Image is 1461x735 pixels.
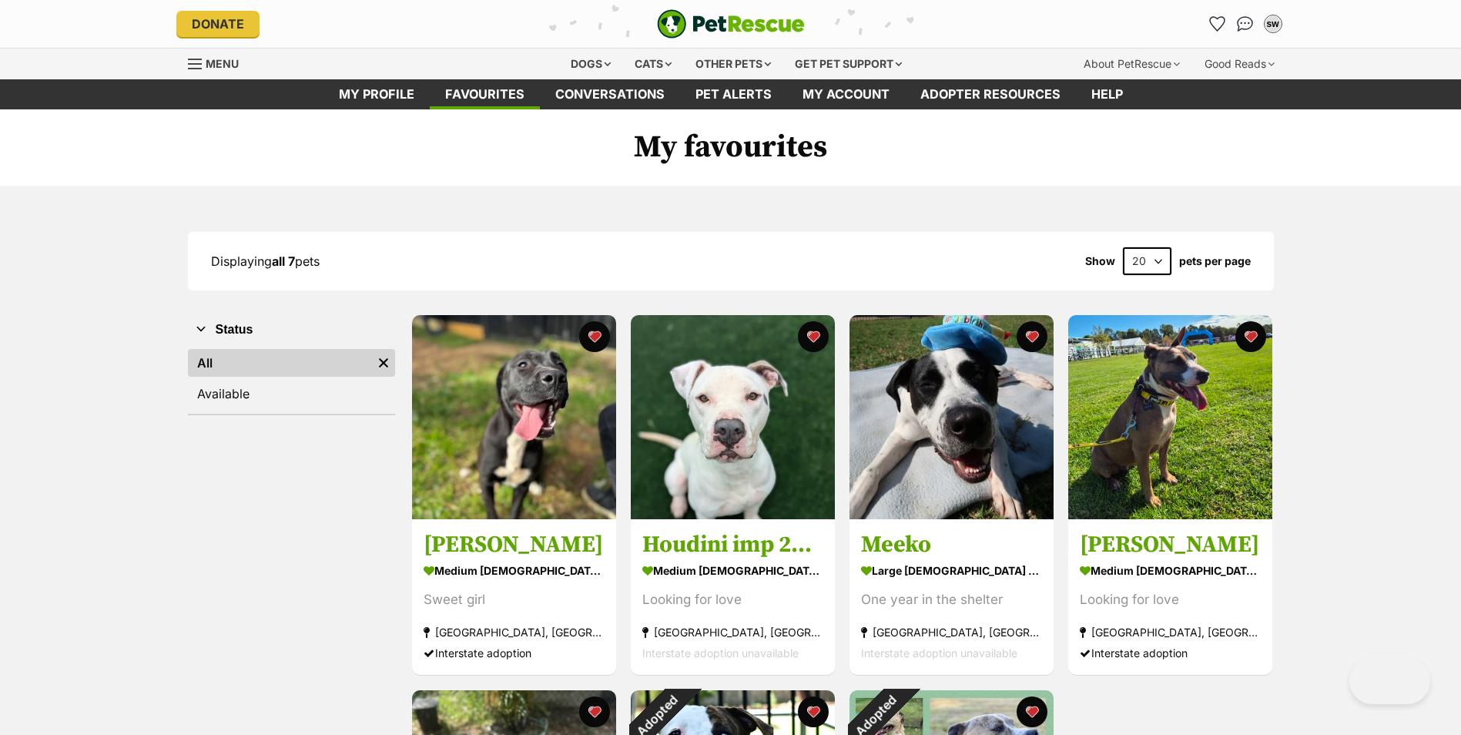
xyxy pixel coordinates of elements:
a: Favourites [430,79,540,109]
strong: all 7 [272,253,295,269]
div: large [DEMOGRAPHIC_DATA] Dog [861,560,1042,582]
a: Help [1076,79,1138,109]
button: favourite [1017,321,1047,352]
div: Get pet support [784,49,913,79]
span: Show [1085,255,1115,267]
button: My account [1261,12,1285,36]
a: [PERSON_NAME] medium [DEMOGRAPHIC_DATA] Dog Sweet girl [GEOGRAPHIC_DATA], [GEOGRAPHIC_DATA] Inter... [412,519,616,676]
span: Interstate adoption unavailable [642,647,799,660]
a: My profile [323,79,430,109]
button: Status [188,320,395,340]
a: Pet alerts [680,79,787,109]
iframe: Help Scout Beacon - Open [1349,658,1430,704]
div: [GEOGRAPHIC_DATA], [GEOGRAPHIC_DATA] [1080,623,1261,643]
span: Menu [206,57,239,70]
h3: Houdini imp 2842 [642,531,823,560]
button: favourite [1235,321,1266,352]
a: All [188,349,372,377]
ul: Account quick links [1205,12,1285,36]
img: Houdini imp 2842 [631,315,835,519]
button: favourite [1017,696,1047,727]
div: Sweet girl [424,590,605,611]
img: Meeko [849,315,1054,519]
a: PetRescue [657,9,805,39]
div: [GEOGRAPHIC_DATA], [GEOGRAPHIC_DATA] [861,623,1042,643]
div: Cats [624,49,682,79]
label: pets per page [1179,255,1251,267]
img: Miley [1068,315,1272,519]
span: Interstate adoption unavailable [861,647,1017,660]
img: Tammy [412,315,616,519]
div: Interstate adoption [424,643,605,664]
div: sw [1265,16,1281,32]
h3: [PERSON_NAME] [424,531,605,560]
div: Good Reads [1194,49,1285,79]
div: Dogs [560,49,622,79]
div: Status [188,346,395,414]
div: medium [DEMOGRAPHIC_DATA] Dog [424,560,605,582]
img: logo-e224e6f780fb5917bec1dbf3a21bbac754714ae5b6737aabdf751b685950b380.svg [657,9,805,39]
a: Available [188,380,395,408]
div: About PetRescue [1073,49,1191,79]
div: [GEOGRAPHIC_DATA], [GEOGRAPHIC_DATA] [424,623,605,643]
button: favourite [798,696,829,727]
button: favourite [579,321,610,352]
a: Adopter resources [905,79,1076,109]
div: Other pets [685,49,782,79]
div: One year in the shelter [861,590,1042,611]
div: [GEOGRAPHIC_DATA], [GEOGRAPHIC_DATA] [642,623,823,643]
a: Menu [188,49,250,76]
div: medium [DEMOGRAPHIC_DATA] Dog [1080,560,1261,582]
button: favourite [798,321,829,352]
div: Interstate adoption [1080,643,1261,664]
span: Displaying pets [211,253,320,269]
a: conversations [540,79,680,109]
button: favourite [579,696,610,727]
h3: [PERSON_NAME] [1080,531,1261,560]
a: Remove filter [372,349,395,377]
a: Meeko large [DEMOGRAPHIC_DATA] Dog One year in the shelter [GEOGRAPHIC_DATA], [GEOGRAPHIC_DATA] I... [849,519,1054,676]
a: Houdini imp 2842 medium [DEMOGRAPHIC_DATA] Dog Looking for love [GEOGRAPHIC_DATA], [GEOGRAPHIC_DA... [631,519,835,676]
img: chat-41dd97257d64d25036548639549fe6c8038ab92f7586957e7f3b1b290dea8141.svg [1237,16,1253,32]
h3: Meeko [861,531,1042,560]
div: Looking for love [1080,590,1261,611]
a: Favourites [1205,12,1230,36]
a: Conversations [1233,12,1258,36]
div: Looking for love [642,590,823,611]
a: Donate [176,11,260,37]
div: medium [DEMOGRAPHIC_DATA] Dog [642,560,823,582]
a: [PERSON_NAME] medium [DEMOGRAPHIC_DATA] Dog Looking for love [GEOGRAPHIC_DATA], [GEOGRAPHIC_DATA]... [1068,519,1272,676]
a: My account [787,79,905,109]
